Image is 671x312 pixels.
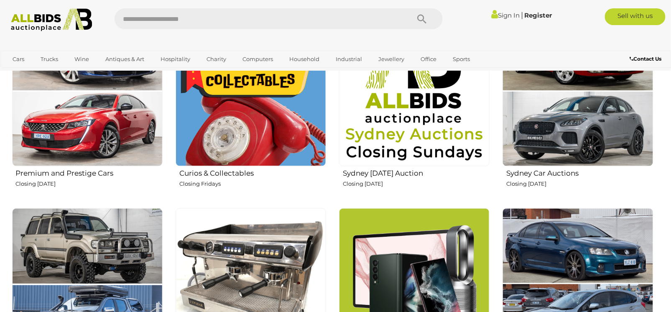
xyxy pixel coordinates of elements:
a: Register [525,11,552,19]
a: [GEOGRAPHIC_DATA] [8,66,78,80]
a: Charity [202,52,232,66]
a: Antiques & Art [100,52,150,66]
p: Closing [DATE] [343,179,490,189]
a: Household [284,52,325,66]
a: Sydney Car Auctions Closing [DATE] [502,15,653,202]
h2: Sydney Car Auctions [506,167,653,177]
a: Jewellery [373,52,410,66]
a: Contact Us [630,54,663,64]
a: Curios & Collectables Closing Fridays [175,15,326,202]
a: Sell with us [605,8,666,25]
button: Search [401,8,443,29]
b: Contact Us [630,56,661,62]
h2: Curios & Collectables [179,167,326,177]
a: Premium and Prestige Cars Closing [DATE] [12,15,163,202]
a: Trucks [36,52,64,66]
a: Hospitality [156,52,196,66]
a: Computers [237,52,279,66]
a: Office [416,52,442,66]
a: Sign In [492,11,520,19]
a: Sports [448,52,476,66]
a: Sydney [DATE] Auction Closing [DATE] [339,15,490,202]
img: Premium and Prestige Cars [12,16,163,166]
p: Closing [DATE] [506,179,653,189]
a: Industrial [331,52,368,66]
img: Curios & Collectables [176,16,326,166]
h2: Premium and Prestige Cars [16,167,163,177]
img: Sydney Sunday Auction [339,16,490,166]
p: Closing Fridays [179,179,326,189]
span: | [521,10,523,20]
h2: Sydney [DATE] Auction [343,167,490,177]
p: Closing [DATE] [16,179,163,189]
img: Allbids.com.au [6,8,97,31]
a: Cars [8,52,30,66]
a: Wine [69,52,95,66]
img: Sydney Car Auctions [503,16,653,166]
